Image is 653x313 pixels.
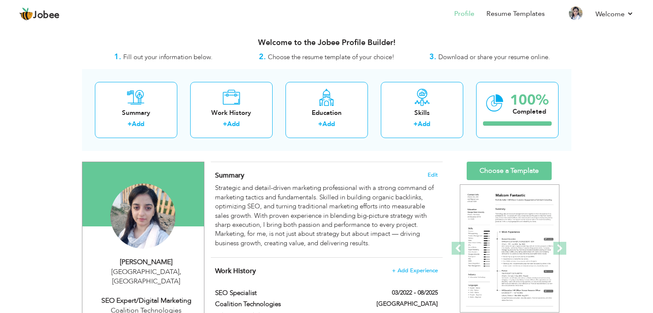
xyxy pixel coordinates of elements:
[413,120,418,129] label: +
[392,289,438,297] label: 03/2022 - 08/2025
[215,171,244,180] span: Summary
[510,107,549,116] div: Completed
[110,184,176,249] img: Maryam Arshad
[223,120,227,129] label: +
[227,120,240,128] a: Add
[215,300,359,309] label: Coalition Technologies
[392,268,438,274] span: + Add Experience
[89,267,204,287] div: [GEOGRAPHIC_DATA] [GEOGRAPHIC_DATA]
[102,108,170,117] div: Summary
[429,51,436,62] strong: 3.
[486,9,545,19] a: Resume Templates
[322,120,335,128] a: Add
[114,51,121,62] strong: 1.
[215,289,359,298] label: SEO Specialist
[132,120,144,128] a: Add
[438,53,550,61] span: Download or share your resume online.
[89,257,204,267] div: [PERSON_NAME]
[377,300,438,308] label: [GEOGRAPHIC_DATA]
[197,108,266,117] div: Work History
[33,11,60,20] span: Jobee
[454,9,474,19] a: Profile
[82,39,571,47] h3: Welcome to the Jobee Profile Builder!
[19,7,33,21] img: jobee.io
[179,267,181,277] span: ,
[268,53,395,61] span: Choose the resume template of your choice!
[123,53,213,61] span: Fill out your information below.
[215,267,437,275] h4: This helps to show the companies you have worked for.
[259,51,266,62] strong: 2.
[318,120,322,129] label: +
[510,93,549,107] div: 100%
[292,108,361,117] div: Education
[215,266,256,276] span: Work History
[215,171,437,180] h4: Adding a summary is a quick and easy way to highlight your experience and interests.
[388,108,456,117] div: Skills
[19,7,60,21] a: Jobee
[569,6,583,20] img: Profile Img
[89,296,204,306] div: SEO Expert/Digital Marketing
[467,162,552,180] a: Choose a Template
[215,184,437,248] div: Strategic and detail-driven marketing professional with a strong command of marketing tactics and...
[595,9,634,19] a: Welcome
[428,172,438,178] span: Edit
[128,120,132,129] label: +
[418,120,430,128] a: Add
